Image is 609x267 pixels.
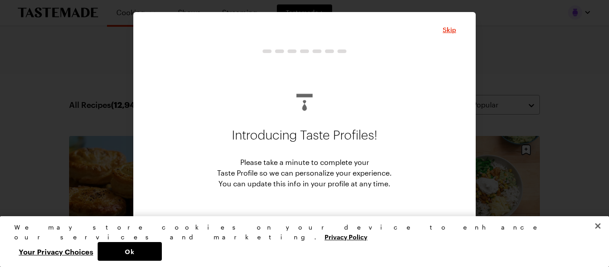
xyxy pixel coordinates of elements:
[443,25,456,34] button: Close
[232,121,378,150] p: Introducing Taste Profiles!
[325,232,367,241] a: More information about your privacy, opens in a new tab
[14,222,587,261] div: Privacy
[217,157,392,189] p: Please take a minute to complete your Taste Profile so we can personalize your experience. You ca...
[443,25,456,34] span: Skip
[98,242,162,261] button: Ok
[14,222,587,242] div: We may store cookies on your device to enhance our services and marketing.
[14,242,98,261] button: Your Privacy Choices
[588,216,608,236] button: Close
